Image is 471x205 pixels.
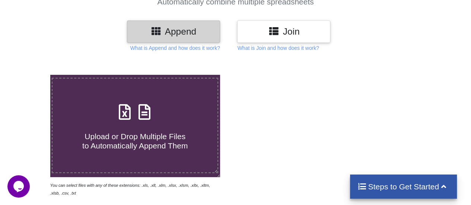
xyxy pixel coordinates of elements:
p: What is Join and how does it work? [237,44,319,52]
i: You can select files with any of these extensions: .xls, .xlt, .xlm, .xlsx, .xlsm, .xltx, .xltm, ... [50,183,210,195]
h3: Append [133,26,214,37]
p: What is Append and how does it work? [130,44,220,52]
h4: Steps to Get Started [357,182,449,191]
span: Upload or Drop Multiple Files to Automatically Append Them [82,132,188,150]
iframe: chat widget [7,175,31,198]
h3: Join [243,26,325,37]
